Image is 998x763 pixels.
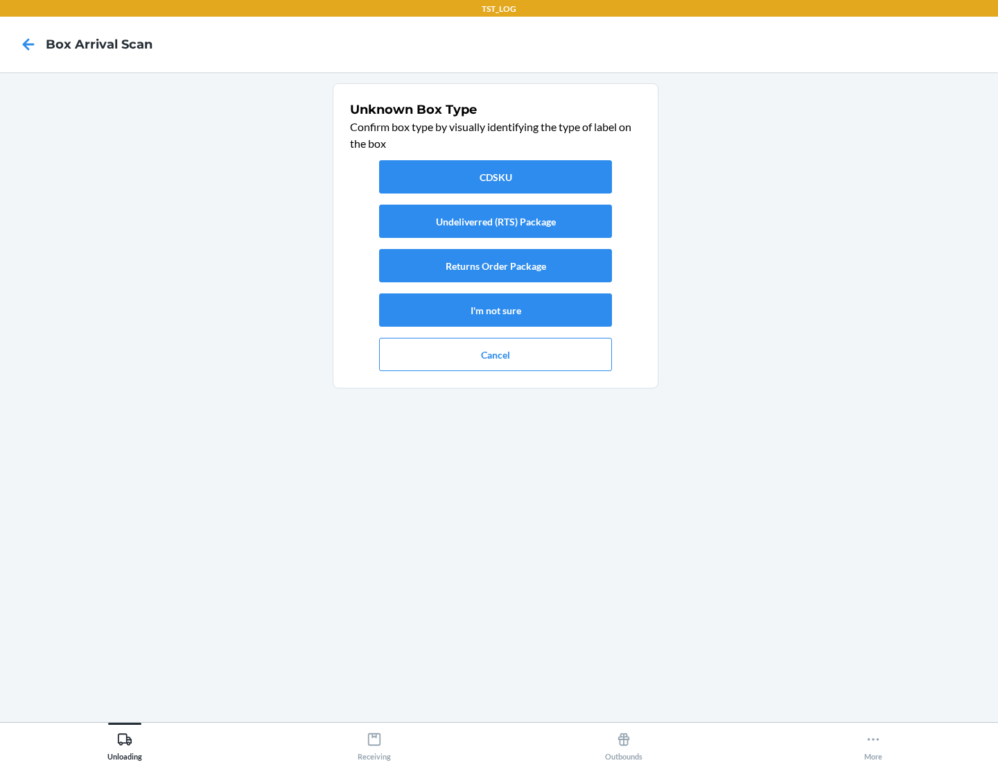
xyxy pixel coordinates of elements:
[379,249,612,282] button: Returns Order Package
[379,338,612,371] button: Cancel
[499,723,748,761] button: Outbounds
[350,119,641,152] p: Confirm box type by visually identifying the type of label on the box
[350,101,641,119] h1: Unknown Box Type
[107,726,142,761] div: Unloading
[864,726,882,761] div: More
[605,726,642,761] div: Outbounds
[379,205,612,238] button: Undeliverred (RTS) Package
[379,160,612,194] button: CDSKU
[379,293,612,327] button: I'm not sure
[482,3,516,15] p: TST_LOG
[748,723,998,761] button: More
[249,723,499,761] button: Receiving
[46,35,152,53] h4: Box Arrival Scan
[358,726,391,761] div: Receiving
